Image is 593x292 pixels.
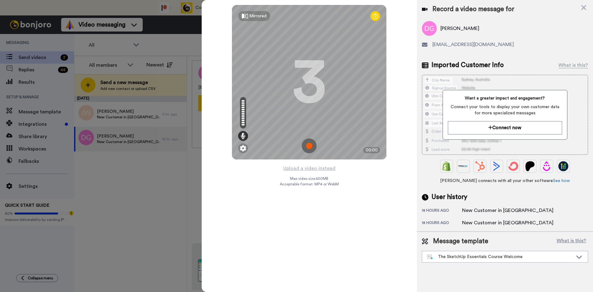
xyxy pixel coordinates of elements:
[558,161,568,171] img: GoHighLevel
[292,59,326,105] div: 3
[363,147,380,153] div: 00:00
[558,61,588,69] div: What is this?
[280,182,339,187] span: Acceptable format: MP4 or WebM
[458,161,468,171] img: Ontraport
[475,161,485,171] img: Hubspot
[448,104,562,116] span: Connect your tools to display your own customer data for more specialized messages
[542,161,552,171] img: Drip
[431,61,504,70] span: Imported Customer Info
[281,164,337,172] button: Upload a video instead
[422,220,462,226] div: 18 hours ago
[555,237,588,246] button: What is this?
[462,207,553,214] div: New Customer in [GEOGRAPHIC_DATA]
[422,178,588,184] span: [PERSON_NAME] connects with all your other software
[427,254,573,260] div: The SketchUp Essentials Course Welcome
[508,161,518,171] img: ConvertKit
[427,255,433,260] img: nextgen-template.svg
[553,179,570,183] a: See how
[433,237,488,246] span: Message template
[492,161,502,171] img: ActiveCampaign
[442,161,452,171] img: Shopify
[302,138,317,153] img: ic_record_start.svg
[290,176,328,181] span: Max video size: 500 MB
[448,121,562,134] button: Connect now
[431,193,467,202] span: User history
[462,219,553,226] div: New Customer in [GEOGRAPHIC_DATA]
[525,161,535,171] img: Patreon
[448,95,562,101] span: Want a greater impact and engagement?
[240,145,246,151] img: ic_gear.svg
[422,208,462,214] div: 18 hours ago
